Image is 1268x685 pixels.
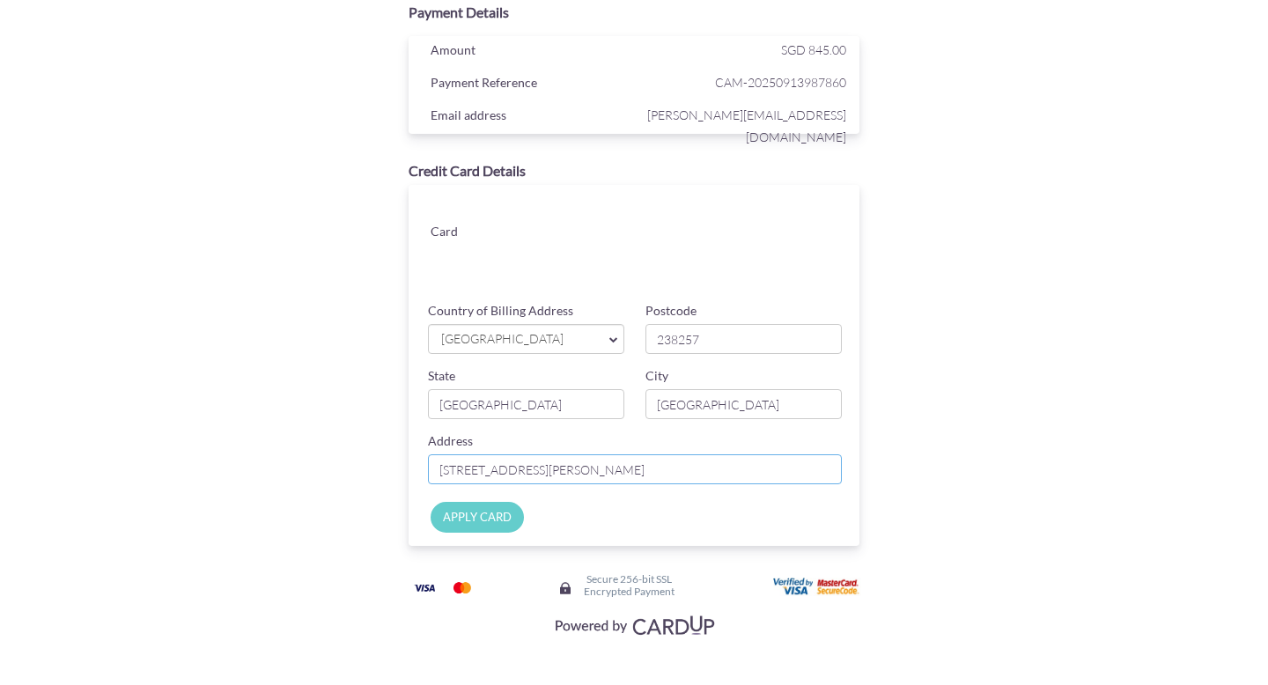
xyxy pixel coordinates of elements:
[428,432,473,450] label: Address
[638,104,846,148] span: [PERSON_NAME][EMAIL_ADDRESS][DOMAIN_NAME]
[645,367,668,385] label: City
[781,42,846,57] span: SGD 845.00
[546,608,722,641] img: Visa, Mastercard
[431,502,524,533] input: APPLY CARD
[439,330,595,349] span: [GEOGRAPHIC_DATA]
[417,39,638,65] div: Amount
[645,302,697,320] label: Postcode
[542,203,844,234] iframe: Secure card number input frame
[417,71,638,98] div: Payment Reference
[638,71,846,93] span: CAM-20250913987860
[409,161,859,181] div: Credit Card Details
[445,577,480,599] img: Mastercard
[693,241,843,273] iframe: Secure card security code input frame
[558,581,572,595] img: Secure lock
[409,3,859,23] div: Payment Details
[428,367,455,385] label: State
[428,302,573,320] label: Country of Billing Address
[428,324,624,354] a: [GEOGRAPHIC_DATA]
[417,104,638,130] div: Email address
[417,220,527,247] div: Card
[407,577,442,599] img: Visa
[584,573,675,596] h6: Secure 256-bit SSL Encrypted Payment
[773,578,861,597] img: User card
[542,241,691,273] iframe: Secure card expiration date input frame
